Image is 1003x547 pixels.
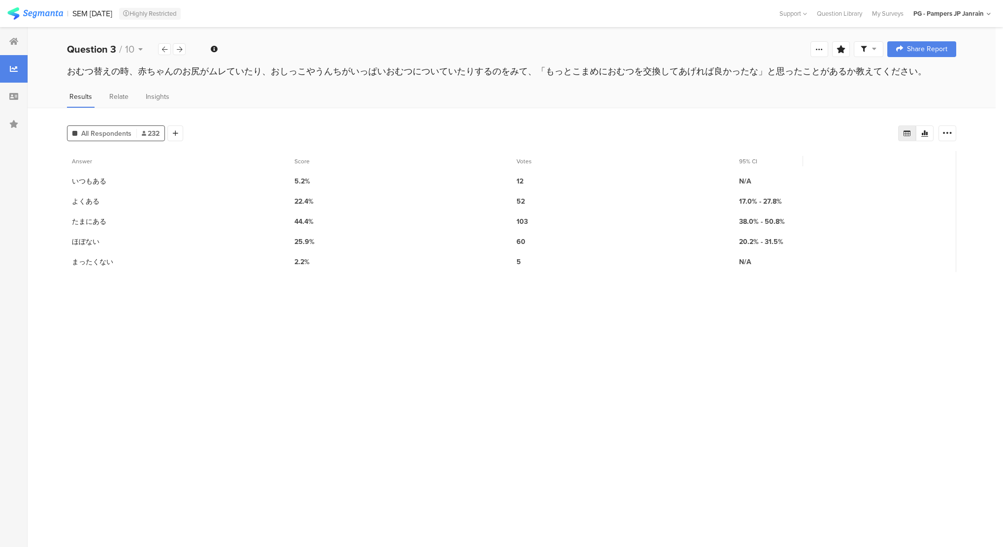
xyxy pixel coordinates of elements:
[739,216,785,227] span: 38.0% - 50.8%
[81,128,131,139] span: All Respondents
[67,42,116,57] b: Question 3
[294,257,310,267] span: 2.2%
[739,196,782,207] span: 17.0% - 27.8%
[67,8,68,19] div: |
[517,237,525,247] span: 60
[739,176,751,186] span: N/A
[294,216,314,227] span: 44.4%
[119,42,122,57] span: /
[739,157,757,166] span: 95% CI
[7,7,63,20] img: segmanta logo
[72,157,92,166] span: Answer
[907,46,947,53] span: Share Report
[867,9,908,18] a: My Surveys
[72,237,99,247] section: ほぼない
[779,6,807,21] div: Support
[517,196,525,207] span: 52
[517,176,523,186] span: 12
[913,9,984,18] div: PG - Pampers JP Janrain
[69,91,92,102] span: Results
[72,196,99,207] section: よくある
[517,157,532,166] span: Votes
[119,8,181,20] div: Highly Restricted
[142,128,160,139] span: 232
[125,42,134,57] span: 10
[294,196,314,207] span: 22.4%
[72,9,112,18] div: SEM [DATE]
[67,65,956,78] div: おむつ替えの時、赤ちゃんのお尻がムレていたり、おしっこやうんちがいっぱいおむつについていたりするのをみて、「もっとこまめにおむつを交換してあげれば良かったな」と思ったことがあるか教えてください。
[294,176,310,186] span: 5.2%
[72,257,113,267] section: まったくない
[109,91,129,102] span: Relate
[294,237,315,247] span: 25.9%
[517,216,528,227] span: 103
[72,176,106,186] section: いつもある
[739,237,783,247] span: 20.2% - 31.5%
[739,257,751,267] span: N/A
[146,91,169,102] span: Insights
[517,257,521,267] span: 5
[812,9,867,18] a: Question Library
[294,157,310,166] span: Score
[72,216,106,227] section: たまにある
